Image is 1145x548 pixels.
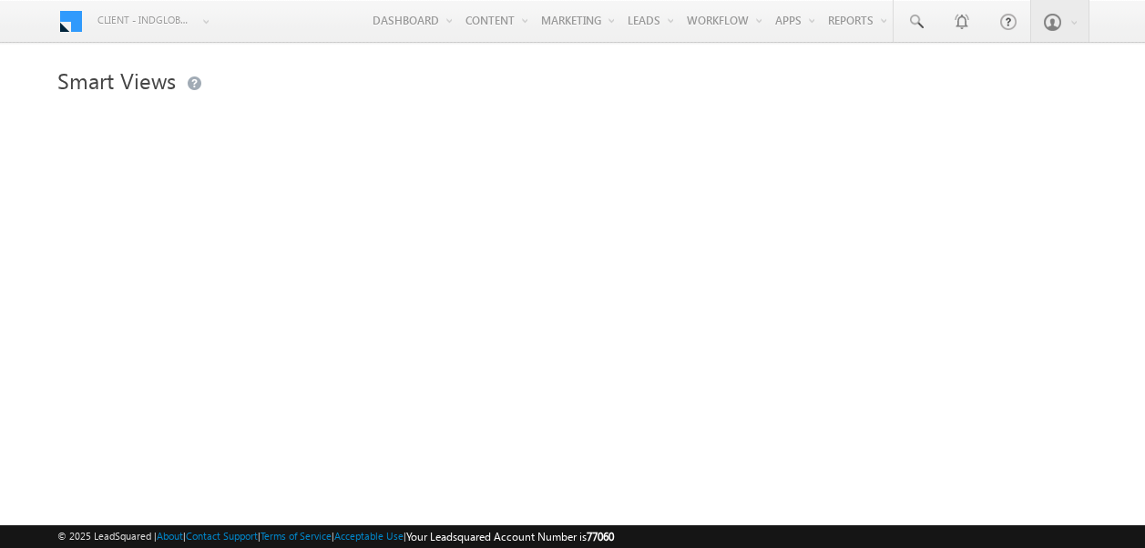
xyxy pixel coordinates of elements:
[186,530,258,542] a: Contact Support
[261,530,332,542] a: Terms of Service
[57,528,614,545] span: © 2025 LeadSquared | | | | |
[157,530,183,542] a: About
[57,66,176,95] span: Smart Views
[334,530,404,542] a: Acceptable Use
[406,530,614,543] span: Your Leadsquared Account Number is
[587,530,614,543] span: 77060
[97,11,193,29] span: Client - indglobal1 (77060)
